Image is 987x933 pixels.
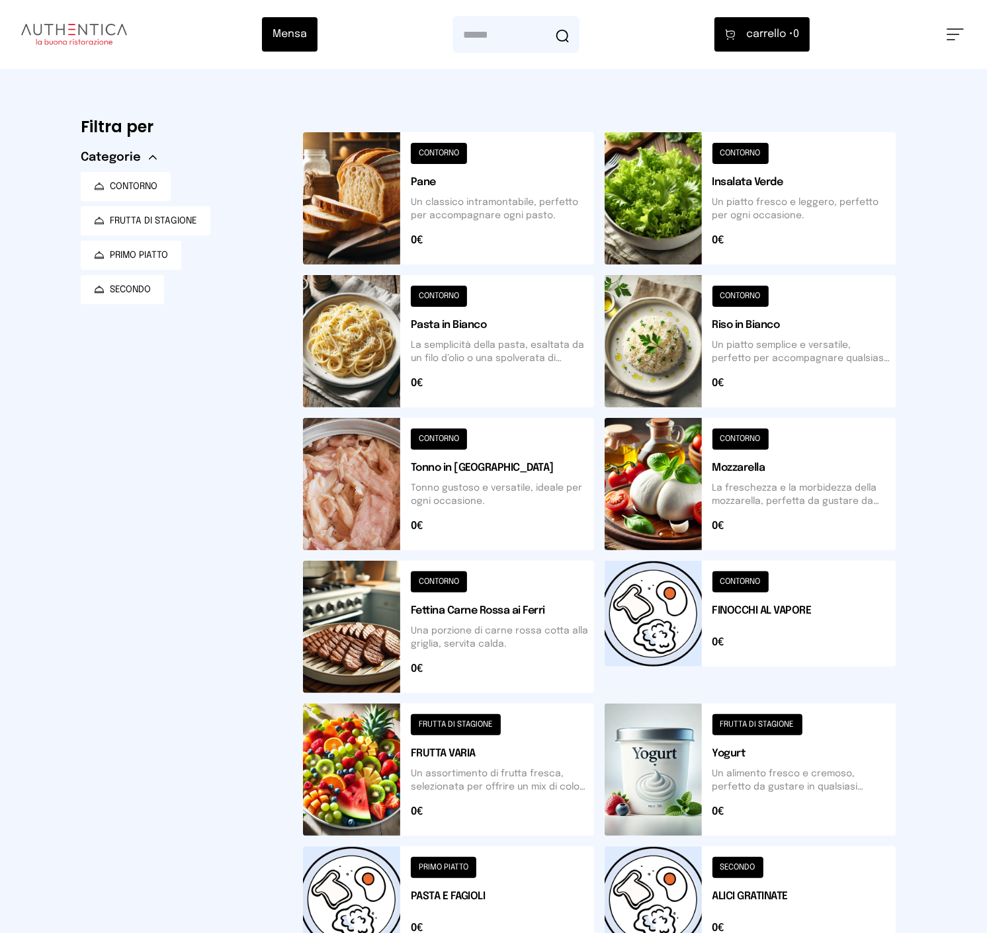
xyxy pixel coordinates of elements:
span: carrello • [746,26,793,42]
span: CONTORNO [110,180,157,193]
img: logo.8f33a47.png [21,24,127,45]
button: FRUTTA DI STAGIONE [81,206,210,235]
span: 0 [746,26,799,42]
button: Mensa [262,17,318,52]
button: Categorie [81,148,157,167]
span: PRIMO PIATTO [110,249,168,262]
button: PRIMO PIATTO [81,241,181,270]
span: Categorie [81,148,141,167]
span: FRUTTA DI STAGIONE [110,214,197,227]
span: SECONDO [110,283,151,296]
h6: Filtra per [81,116,282,138]
button: SECONDO [81,275,164,304]
button: CONTORNO [81,172,171,201]
button: carrello •0 [714,17,810,52]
